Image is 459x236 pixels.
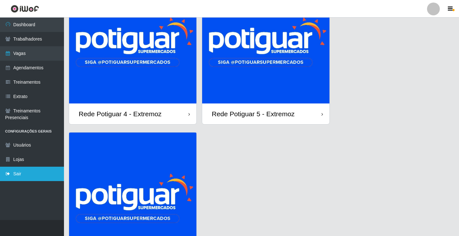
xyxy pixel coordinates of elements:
[11,5,39,13] img: CoreUI Logo
[79,110,162,118] div: Rede Potiguar 4 - Extremoz
[212,110,295,118] div: Rede Potiguar 5 - Extremoz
